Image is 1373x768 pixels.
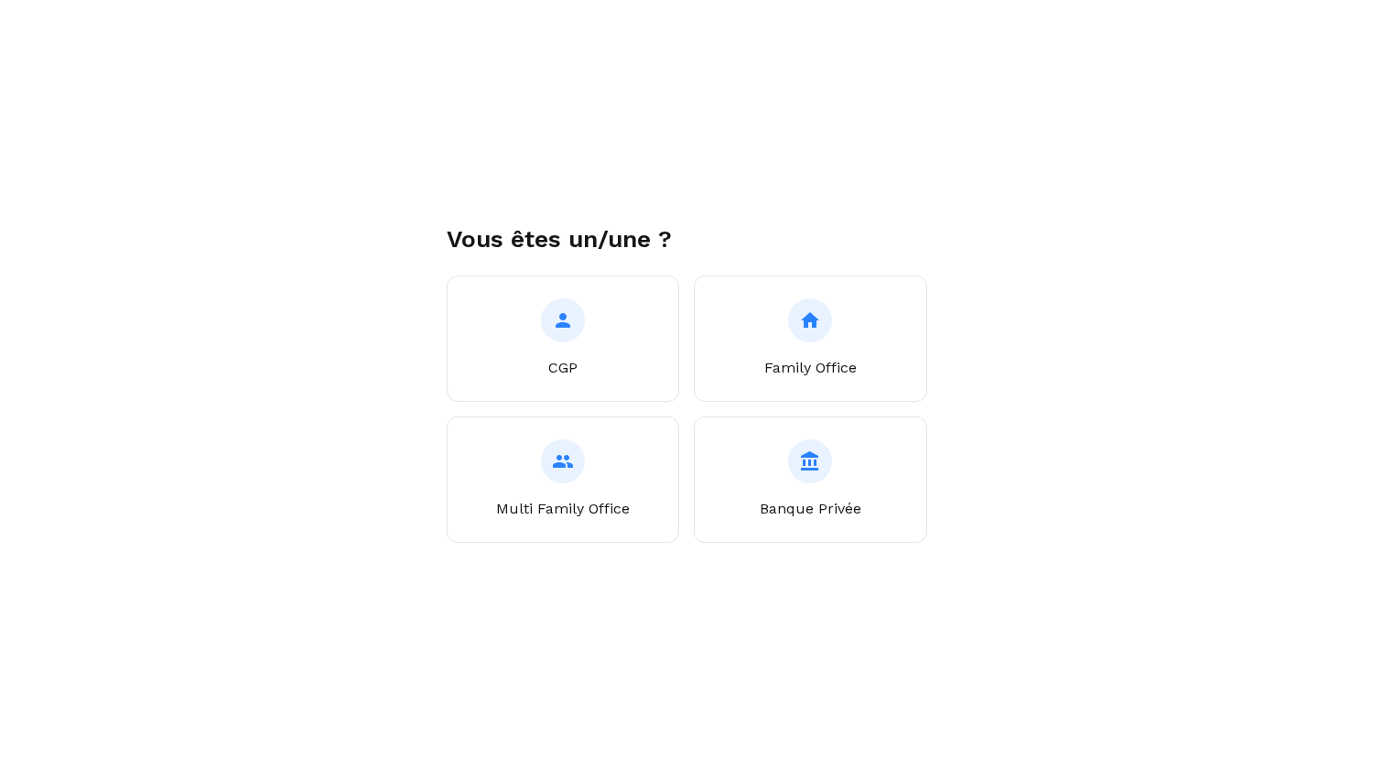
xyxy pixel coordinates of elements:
button: Banque Privée [694,416,927,543]
button: CGP [447,276,680,402]
h1: Vous êtes un/une ? [447,225,927,254]
p: Multi Family Office [496,498,630,520]
button: Family Office [694,276,927,402]
button: Multi Family Office [447,416,680,543]
p: CGP [548,357,578,379]
p: Banque Privée [760,498,861,520]
p: Family Office [764,357,857,379]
